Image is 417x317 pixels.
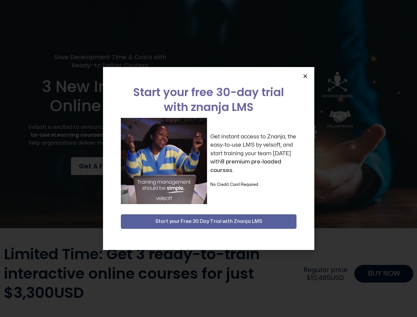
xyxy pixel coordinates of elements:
button: Start your Free 30 Day Trial with Znanja LMS [121,214,296,229]
p: Get instant access to Znanja, the easy-to-use LMS by velsoft, and start training your team [DATE]... [210,132,296,175]
strong: 8 premium pre-loaded courses [210,159,281,173]
a: Close [303,74,308,79]
span: Start your Free 30 Day Trial with Znanja LMS [155,218,262,226]
img: a woman sitting at her laptop dancing [121,118,207,204]
strong: No Credit Card Required [210,183,258,187]
h2: Start your free 30-day trial with znanja LMS [121,85,296,115]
